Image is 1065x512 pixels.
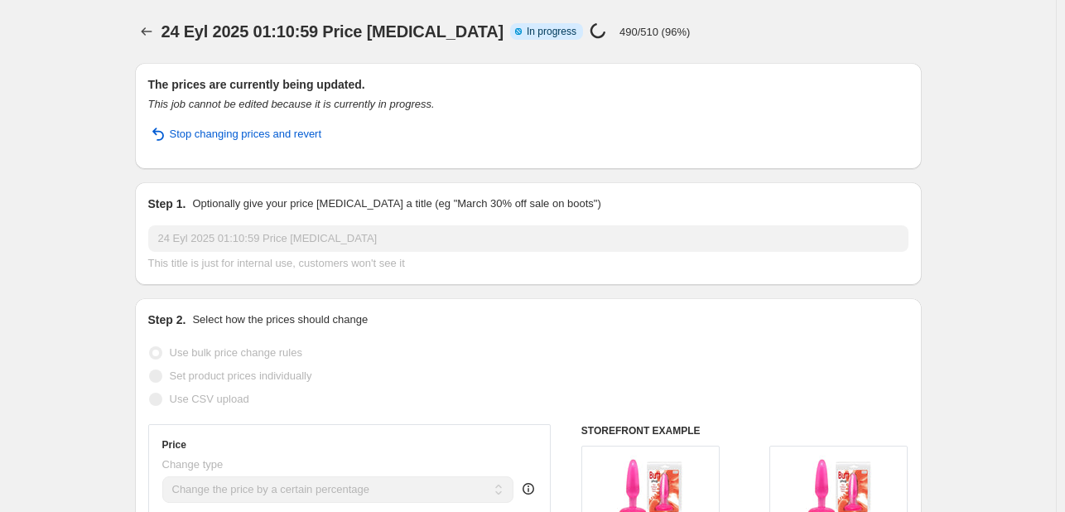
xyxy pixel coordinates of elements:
[148,257,405,269] span: This title is just for internal use, customers won't see it
[148,196,186,212] h2: Step 1.
[148,76,908,93] h2: The prices are currently being updated.
[170,393,249,405] span: Use CSV upload
[148,312,186,328] h2: Step 2.
[170,126,322,142] span: Stop changing prices and revert
[619,26,690,38] p: 490/510 (96%)
[138,121,332,147] button: Stop changing prices and revert
[192,196,600,212] p: Optionally give your price [MEDICAL_DATA] a title (eg "March 30% off sale on boots")
[148,98,435,110] i: This job cannot be edited because it is currently in progress.
[170,370,312,382] span: Set product prices individually
[192,312,368,328] p: Select how the prices should change
[162,458,224,471] span: Change type
[520,481,537,497] div: help
[581,424,908,437] h6: STOREFRONT EXAMPLE
[170,346,302,359] span: Use bulk price change rules
[135,20,158,43] button: Price change jobs
[162,438,186,452] h3: Price
[527,25,576,38] span: In progress
[148,225,908,252] input: 30% off holiday sale
[161,22,504,41] span: 24 Eyl 2025 01:10:59 Price [MEDICAL_DATA]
